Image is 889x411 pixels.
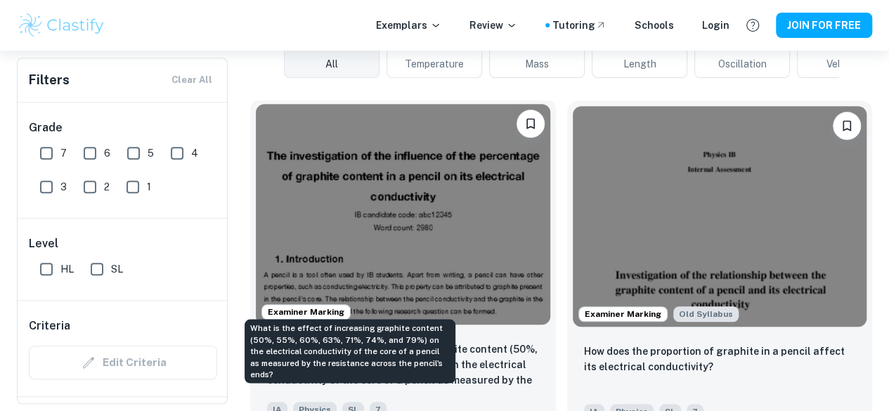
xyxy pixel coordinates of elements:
span: Velocity [826,56,863,72]
span: Old Syllabus [673,306,739,322]
p: Review [469,18,517,33]
span: 5 [148,145,154,161]
h6: Criteria [29,318,70,334]
span: HL [60,261,74,277]
button: Please log in to bookmark exemplars [517,110,545,138]
span: 7 [60,145,67,161]
span: 3 [60,179,67,195]
span: 2 [104,179,110,195]
p: How does the proportion of graphite in a pencil affect its electrical conductivity? [584,344,856,374]
span: Mass [525,56,549,72]
a: Login [702,18,729,33]
h6: Grade [29,119,217,136]
span: Examiner Marking [262,306,350,318]
img: Physics IA example thumbnail: What is the effect of increasing graphit [256,104,550,325]
h6: Filters [29,70,70,90]
a: Schools [635,18,674,33]
span: Oscillation [718,56,767,72]
h6: Level [29,235,217,252]
a: Tutoring [552,18,606,33]
img: Physics IA example thumbnail: How does the proportion of graphite in a [573,106,867,327]
span: Length [623,56,656,72]
span: Temperature [405,56,464,72]
button: Please log in to bookmark exemplars [833,112,861,140]
img: Clastify logo [17,11,106,39]
span: Examiner Marking [579,308,667,320]
div: Starting from the May 2025 session, the Physics IA requirements have changed. It's OK to refer to... [673,306,739,322]
span: 4 [191,145,198,161]
span: SL [111,261,123,277]
p: Exemplars [376,18,441,33]
span: 1 [147,179,151,195]
span: All [325,56,338,72]
div: What is the effect of increasing graphite content (50%, 55%, 60%, 63%, 71%, 74%, and 79%) on the ... [245,319,455,383]
button: Help and Feedback [741,13,765,37]
button: JOIN FOR FREE [776,13,872,38]
div: Criteria filters are unavailable when searching by topic [29,346,217,379]
span: 6 [104,145,110,161]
